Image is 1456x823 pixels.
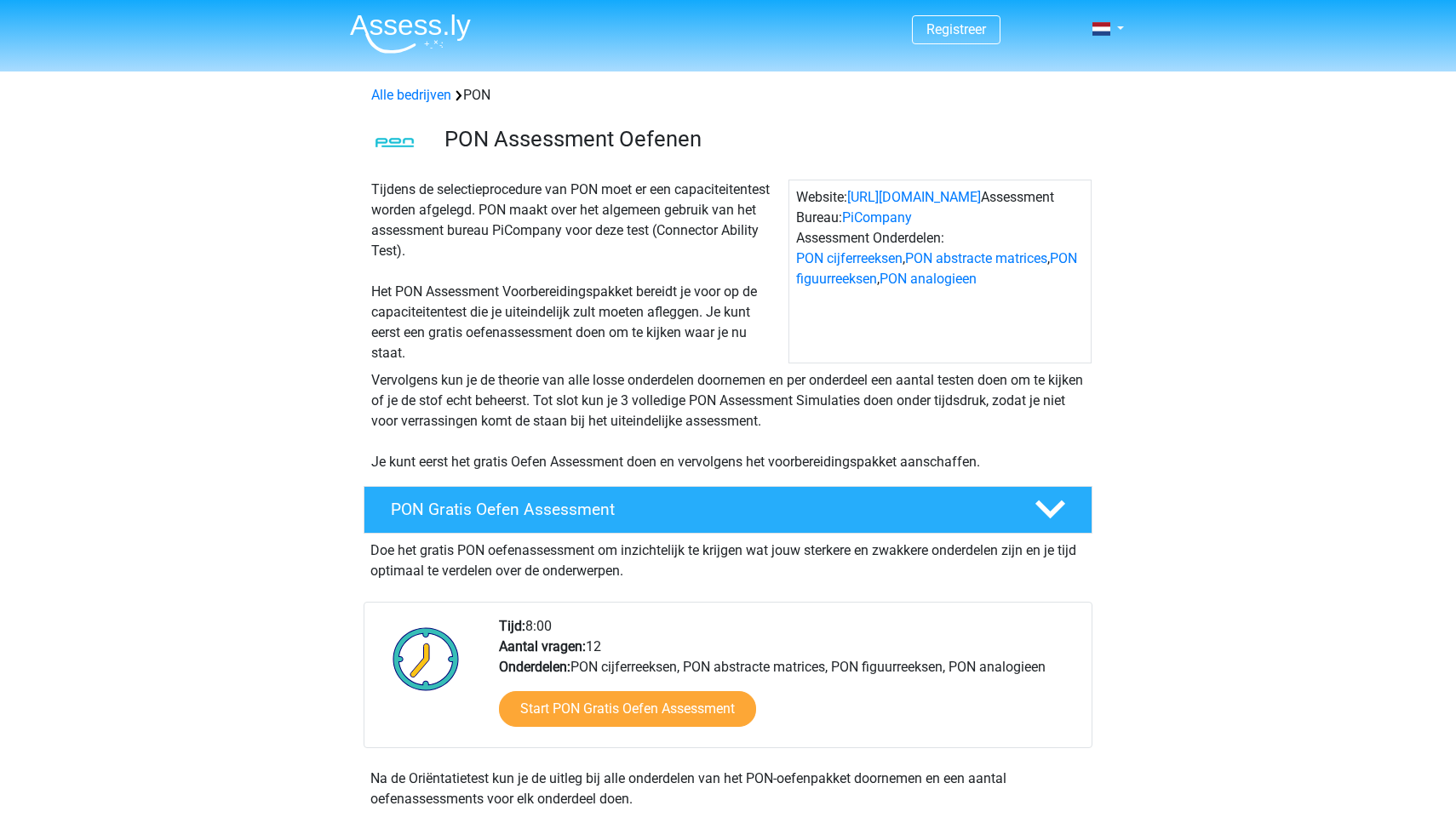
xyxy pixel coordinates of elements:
a: Alle bedrijven [371,87,451,103]
a: Registreer [926,21,986,37]
img: Klok [383,616,469,701]
b: Tijd: [499,618,525,634]
div: Vervolgens kun je de theorie van alle losse onderdelen doornemen en per onderdeel een aantal test... [364,370,1092,472]
b: Onderdelen: [499,659,570,675]
a: Start PON Gratis Oefen Assessment [499,691,756,727]
div: Website: Assessment Bureau: Assessment Onderdelen: , , , [788,180,1092,363]
a: PON cijferreeksen [796,250,903,266]
div: Na de Oriëntatietest kun je de uitleg bij alle onderdelen van het PON-oefenpakket doornemen en ee... [364,769,1092,809]
b: Aantal vragen: [499,638,586,654]
a: PON abstracte matrices [905,250,1047,266]
a: PiCompany [842,209,912,226]
div: Tijdens de selectieprocedure van PON moet er een capaciteitentest worden afgelegd. PON maakt over... [364,180,788,363]
h4: PON Gratis Oefen Assessment [391,500,1007,519]
div: 8:00 12 PON cijferreeksen, PON abstracte matrices, PON figuurreeksen, PON analogieen [486,616,1091,747]
img: Assessly [350,14,471,54]
h3: PON Assessment Oefenen [444,126,1079,152]
div: PON [364,85,1092,106]
a: PON analogieen [880,271,977,287]
div: Doe het gratis PON oefenassessment om inzichtelijk te krijgen wat jouw sterkere en zwakkere onder... [364,534,1092,581]
a: PON figuurreeksen [796,250,1077,287]
a: PON Gratis Oefen Assessment [357,486,1099,534]
a: [URL][DOMAIN_NAME] [847,189,981,205]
